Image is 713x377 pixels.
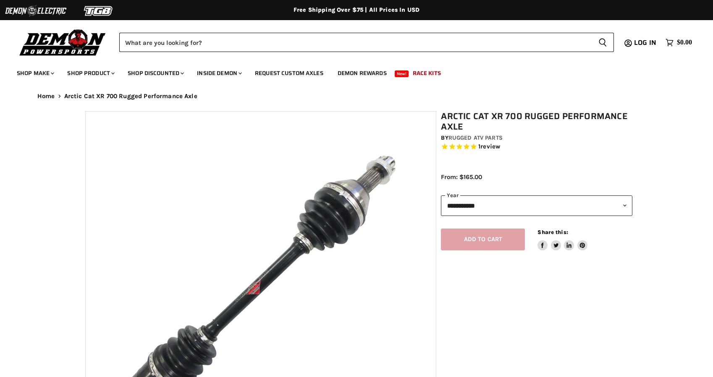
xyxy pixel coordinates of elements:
span: From: $165.00 [441,173,482,181]
input: Search [119,33,592,52]
span: Arctic Cat XR 700 Rugged Performance Axle [64,93,197,100]
span: Share this: [537,229,568,235]
a: $0.00 [661,36,696,49]
ul: Main menu [10,61,690,82]
div: by [441,133,632,143]
span: review [480,143,500,151]
img: Demon Powersports [17,27,109,57]
div: Free Shipping Over $75 | All Prices In USD [21,6,692,14]
form: Product [119,33,614,52]
h1: Arctic Cat XR 700 Rugged Performance Axle [441,111,632,132]
span: New! [395,70,409,77]
a: Home [37,93,55,100]
span: Log in [634,37,656,48]
a: Rugged ATV Parts [448,134,503,141]
span: Rated 5.0 out of 5 stars 1 reviews [441,143,632,151]
a: Request Custom Axles [249,65,330,82]
aside: Share this: [537,229,587,251]
img: TGB Logo 2 [67,3,130,19]
nav: Breadcrumbs [21,93,692,100]
a: Shop Make [10,65,59,82]
select: year [441,195,632,216]
span: 1 reviews [478,143,500,151]
a: Shop Discounted [121,65,189,82]
a: Inside Demon [191,65,247,82]
a: Log in [630,39,661,47]
a: Demon Rewards [331,65,393,82]
a: Race Kits [406,65,447,82]
span: $0.00 [677,39,692,47]
button: Search [592,33,614,52]
a: Shop Product [61,65,120,82]
img: Demon Electric Logo 2 [4,3,67,19]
